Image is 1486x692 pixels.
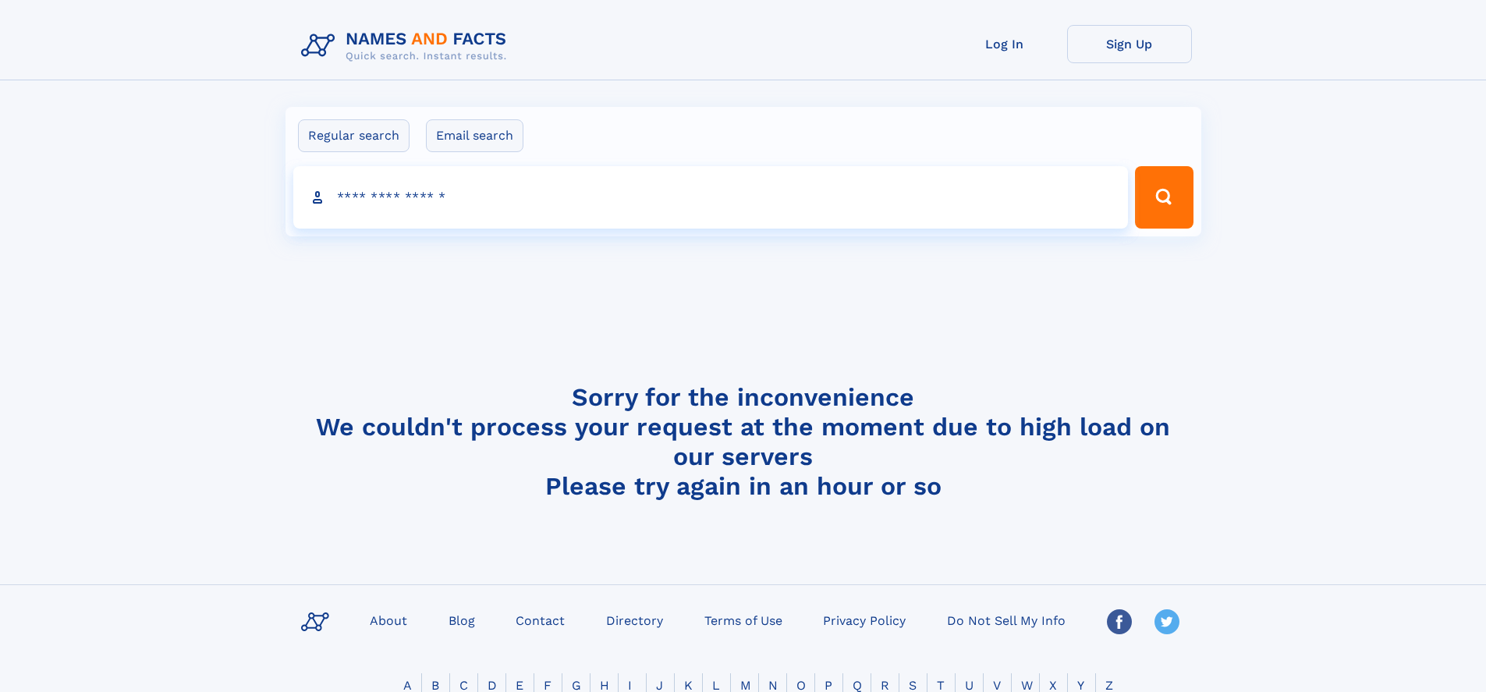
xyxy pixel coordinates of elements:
h4: Sorry for the inconvenience We couldn't process your request at the moment due to high load on ou... [295,382,1192,501]
a: Directory [600,609,669,631]
button: Search Button [1135,166,1193,229]
a: Contact [509,609,571,631]
a: Log In [942,25,1067,63]
a: Privacy Policy [817,609,912,631]
label: Email search [426,119,523,152]
img: Logo Names and Facts [295,25,520,67]
input: search input [293,166,1129,229]
img: Facebook [1107,609,1132,634]
a: Do Not Sell My Info [941,609,1072,631]
a: About [364,609,413,631]
a: Blog [442,609,481,631]
a: Sign Up [1067,25,1192,63]
a: Terms of Use [698,609,789,631]
img: Twitter [1154,609,1179,634]
label: Regular search [298,119,410,152]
